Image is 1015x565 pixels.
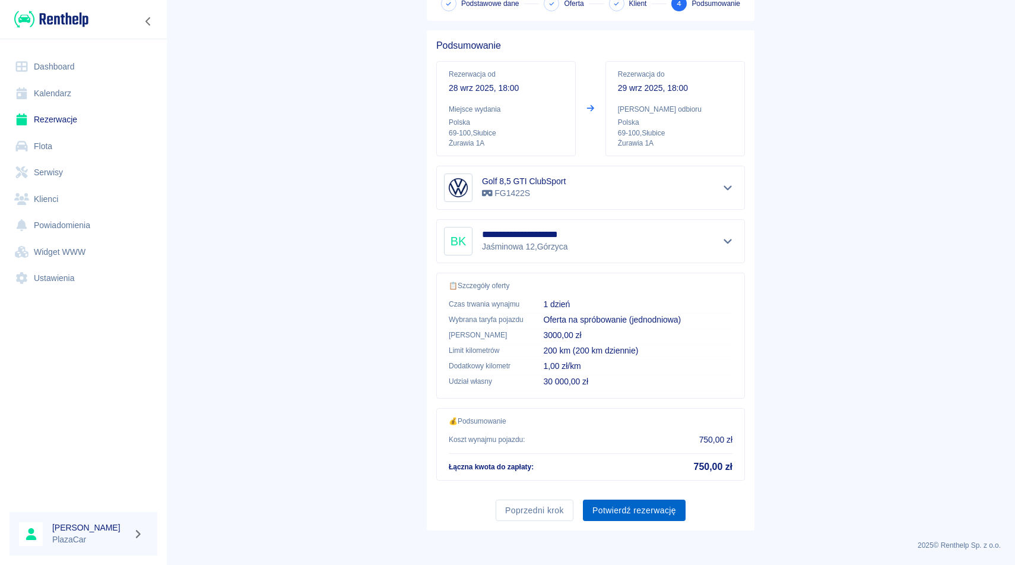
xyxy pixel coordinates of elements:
[9,80,157,107] a: Kalendarz
[9,186,157,213] a: Klienci
[449,361,524,371] p: Dodatkowy kilometr
[543,360,732,373] p: 1,00 zł/km
[9,265,157,292] a: Ustawienia
[449,462,534,472] p: Łączna kwota do zapłaty :
[449,138,563,149] p: Żurawia 1A
[618,104,732,115] p: [PERSON_NAME] odbioru
[9,106,157,133] a: Rezerwacje
[449,434,525,445] p: Koszt wynajmu pojazdu :
[449,376,524,387] p: Udział własny
[9,10,88,29] a: Renthelp logo
[9,239,157,266] a: Widget WWW
[9,53,157,80] a: Dashboard
[449,69,563,80] p: Rezerwacja od
[482,175,566,187] h6: Golf 8,5 GTI ClubSport
[618,82,732,94] p: 29 wrz 2025, 18:00
[543,345,732,357] p: 200 km (200 km dziennie)
[618,128,732,138] p: 69-100 , Słubice
[9,159,157,186] a: Serwisy
[52,522,128,534] h6: [PERSON_NAME]
[449,82,563,94] p: 28 wrz 2025, 18:00
[449,330,524,340] p: [PERSON_NAME]
[449,104,563,115] p: Miejsce wydania
[618,117,732,128] p: Polska
[543,329,732,342] p: 3000,00 zł
[444,227,472,255] div: BK
[718,179,738,196] button: Pokaż szczegóły
[9,212,157,239] a: Powiadomienia
[52,534,128,546] p: PlazaCar
[699,434,732,446] p: 750,00 zł
[543,298,732,311] p: 1 dzień
[436,40,745,52] h5: Podsumowanie
[449,128,563,138] p: 69-100 , Słubice
[449,117,563,128] p: Polska
[618,138,732,149] p: Żurawia 1A
[449,314,524,325] p: Wybrana taryfa pojazdu
[583,500,686,522] button: Potwierdź rezerwację
[139,14,157,29] button: Zwiń nawigację
[449,416,732,427] p: 💰 Podsumowanie
[449,299,524,310] p: Czas trwania wynajmu
[694,461,732,473] h5: 750,00 zł
[543,314,732,326] p: Oferta na spróbowanie (jednodniowa)
[446,176,470,200] img: Image
[449,345,524,356] p: Limit kilometrów
[718,233,738,250] button: Pokaż szczegóły
[496,500,573,522] button: Poprzedni krok
[9,133,157,160] a: Flota
[482,241,576,253] p: Jaśminowa 12 , Górzyca
[482,187,566,200] p: FG1422S
[14,10,88,29] img: Renthelp logo
[449,280,732,291] p: 📋 Szczegóły oferty
[543,375,732,388] p: 30 000,00 zł
[618,69,732,80] p: Rezerwacja do
[180,540,1001,551] p: 2025 © Renthelp Sp. z o.o.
